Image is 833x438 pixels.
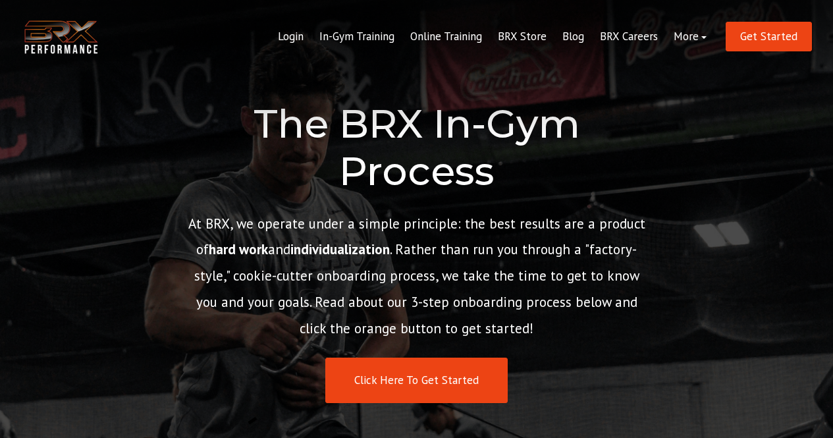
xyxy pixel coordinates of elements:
a: More [666,21,714,53]
a: Login [270,21,311,53]
a: Get Started [726,22,812,51]
strong: hard work [209,240,268,258]
a: In-Gym Training [311,21,402,53]
a: Click Here To Get Started [325,358,508,403]
div: Navigation Menu [270,21,714,53]
a: BRX Careers [592,21,666,53]
a: Blog [554,21,592,53]
a: Online Training [402,21,490,53]
img: BRX Transparent Logo-2 [22,17,101,57]
span: The BRX In-Gym Process [254,99,580,195]
span: At BRX, we operate under a simple principle: the best results are a product of and . Rather than ... [188,215,645,338]
a: BRX Store [490,21,554,53]
strong: individualization [290,240,390,258]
